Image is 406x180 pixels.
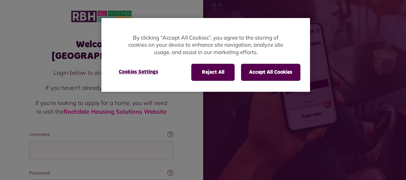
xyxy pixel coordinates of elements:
p: By clicking “Accept All Cookies”, you agree to the storing of cookies on your device to enhance s... [127,34,284,56]
button: Cookies Settings [111,64,166,80]
button: Reject All [191,64,235,81]
div: Cookie banner [101,18,310,92]
button: Accept All Cookies [241,64,300,81]
div: Privacy [101,18,310,92]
